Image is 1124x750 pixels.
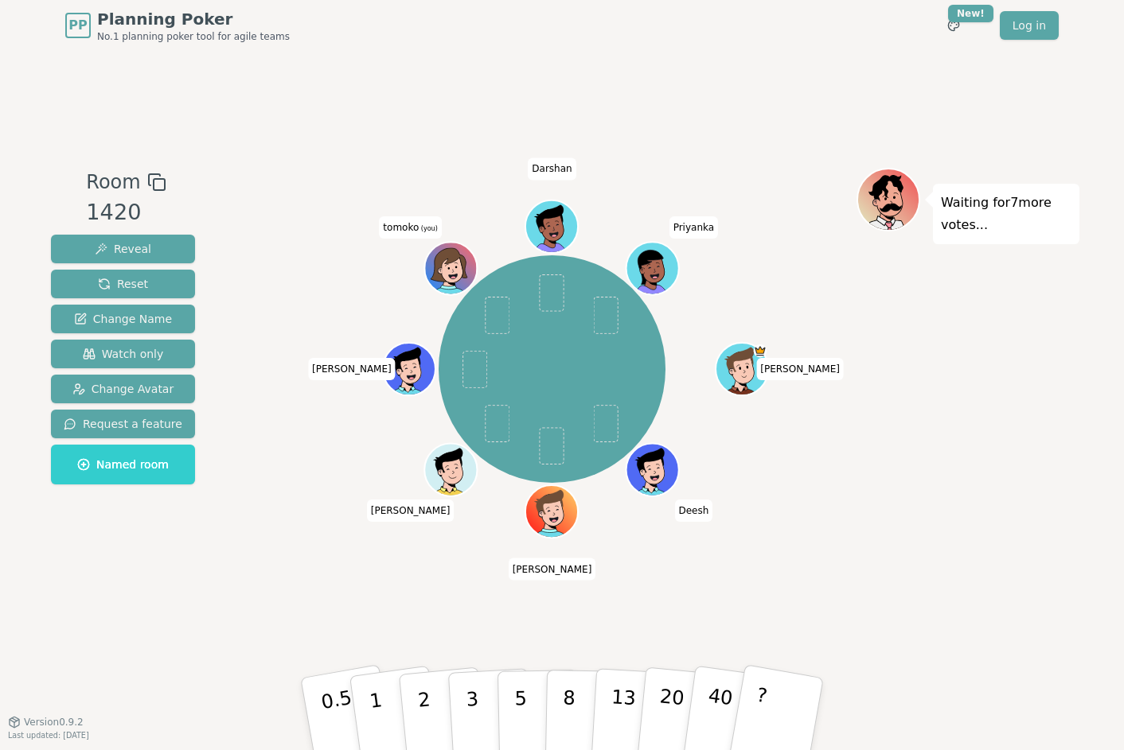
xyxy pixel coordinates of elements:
[24,716,84,729] span: Version 0.9.2
[86,196,166,229] div: 1420
[8,716,84,729] button: Version0.9.2
[83,346,164,362] span: Watch only
[95,241,151,257] span: Reveal
[64,416,182,432] span: Request a feature
[77,457,169,472] span: Named room
[74,311,172,327] span: Change Name
[51,375,195,403] button: Change Avatar
[68,16,87,35] span: PP
[941,192,1071,236] p: Waiting for 7 more votes...
[669,216,718,239] span: Click to change your name
[308,358,396,380] span: Click to change your name
[51,340,195,368] button: Watch only
[674,499,712,522] span: Click to change your name
[419,225,438,232] span: (you)
[509,558,596,581] span: Click to change your name
[98,276,148,292] span: Reset
[756,358,844,380] span: Click to change your name
[8,731,89,740] span: Last updated: [DATE]
[939,11,968,40] button: New!
[51,235,195,263] button: Reveal
[427,244,476,293] button: Click to change your avatar
[1000,11,1059,40] a: Log in
[51,410,195,438] button: Request a feature
[367,499,455,522] span: Click to change your name
[72,381,174,397] span: Change Avatar
[51,445,195,484] button: Named room
[65,8,290,43] a: PPPlanning PokerNo.1 planning poker tool for agile teams
[97,30,290,43] span: No.1 planning poker tool for agile teams
[97,8,290,30] span: Planning Poker
[51,270,195,298] button: Reset
[528,158,576,181] span: Click to change your name
[379,216,441,239] span: Click to change your name
[754,344,767,358] span: Colin is the host
[86,168,140,196] span: Room
[948,5,993,22] div: New!
[51,305,195,333] button: Change Name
